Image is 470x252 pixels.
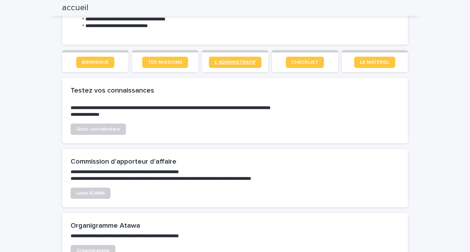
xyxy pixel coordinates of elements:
[354,57,395,68] a: LE MATERIEL
[286,57,324,68] a: CHECKLIST
[62,3,89,13] h2: accueil
[71,86,399,95] h2: Testez vos connaissances
[76,57,114,68] a: BIENVENUE
[215,60,256,65] span: L' ADMINISTRATIF
[142,57,188,68] a: TES MISSIONS
[71,157,399,166] h2: Commission d'apporteur d'affaire
[71,124,126,135] a: Quizz coordinateur
[71,188,110,199] a: Lead ATAWA
[82,60,109,65] span: BIENVENUE
[71,221,399,230] h2: Organigramme Atawa
[209,57,261,68] a: L' ADMINISTRATIF
[148,60,182,65] span: TES MISSIONS
[76,127,120,132] span: Quizz coordinateur
[360,60,390,65] span: LE MATERIEL
[291,60,318,65] span: CHECKLIST
[76,191,105,196] span: Lead ATAWA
